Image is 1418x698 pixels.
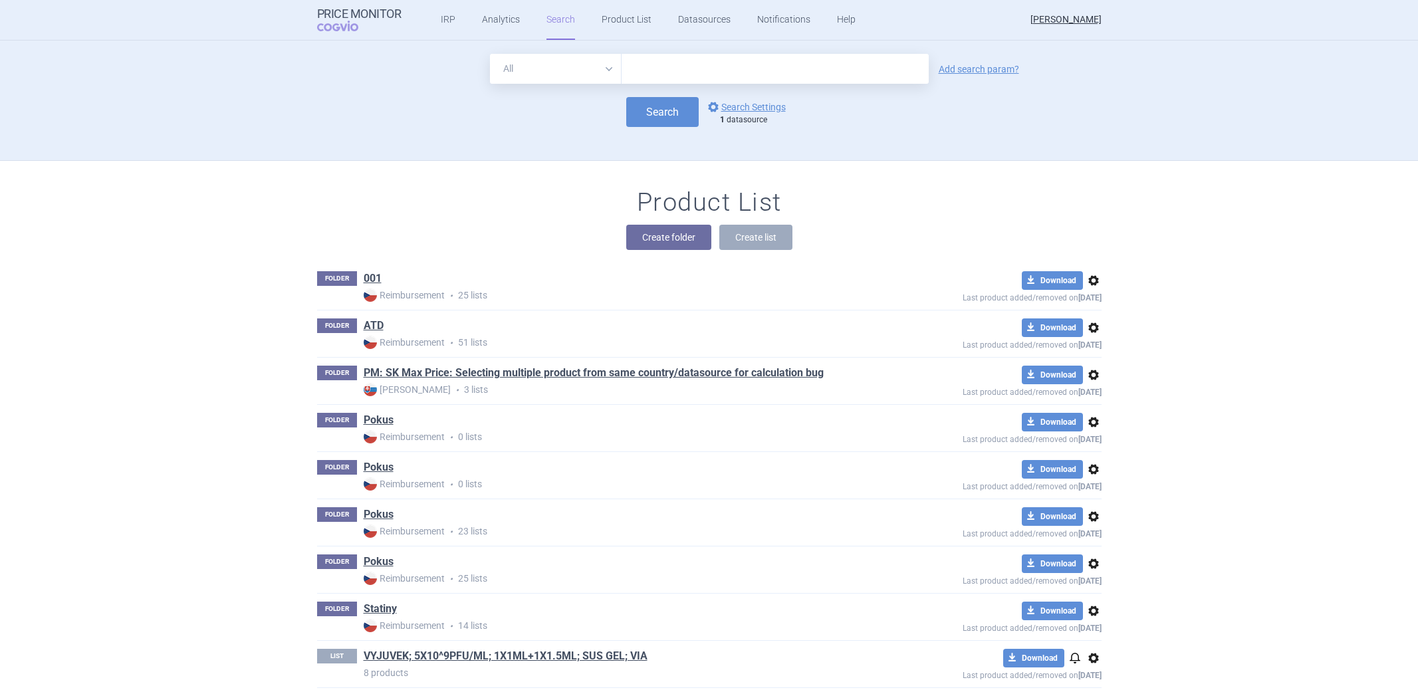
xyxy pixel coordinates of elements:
[317,413,357,427] p: FOLDER
[1022,554,1083,573] button: Download
[317,507,357,522] p: FOLDER
[364,430,866,444] p: 0 lists
[445,431,458,444] i: •
[445,525,458,538] i: •
[705,99,786,115] a: Search Settings
[364,413,394,427] a: Pokus
[364,649,648,663] a: VYJUVEK; 5X10^9PFU/ML; 1X1ML+1X1.5ML; SUS GEL; VIA
[364,383,451,396] strong: [PERSON_NAME]
[1078,482,1102,491] strong: [DATE]
[1078,340,1102,350] strong: [DATE]
[364,619,445,632] strong: Reimbursement
[364,271,382,289] h1: 001
[364,336,445,349] strong: Reimbursement
[626,97,699,127] button: Search
[317,460,357,475] p: FOLDER
[364,554,394,569] a: Pokus
[637,187,782,218] h1: Product List
[445,620,458,633] i: •
[866,290,1102,302] p: Last product added/removed on
[317,318,357,333] p: FOLDER
[364,460,394,477] h1: Pokus
[866,384,1102,397] p: Last product added/removed on
[364,524,445,538] strong: Reimbursement
[364,619,377,632] img: CZ
[364,477,445,491] strong: Reimbursement
[720,115,792,126] div: datasource
[720,115,725,124] strong: 1
[364,524,866,538] p: 23 lists
[1078,624,1102,633] strong: [DATE]
[364,649,648,666] h1: VYJUVEK; 5X10^9PFU/ML; 1X1ML+1X1.5ML; SUS GEL; VIA
[866,337,1102,350] p: Last product added/removed on
[364,318,384,336] h1: ATD
[364,572,866,586] p: 25 lists
[451,384,464,397] i: •
[1022,460,1083,479] button: Download
[364,602,397,619] h1: Statiny
[866,667,1102,680] p: Last product added/removed on
[626,225,711,250] button: Create folder
[364,289,866,302] p: 25 lists
[1022,271,1083,290] button: Download
[364,366,824,380] a: PM: SK Max Price: Selecting multiple product from same country/datasource for calculation bug
[364,318,384,333] a: ATD
[866,573,1102,586] p: Last product added/removed on
[866,526,1102,538] p: Last product added/removed on
[364,619,866,633] p: 14 lists
[364,477,866,491] p: 0 lists
[1022,366,1083,384] button: Download
[1078,435,1102,444] strong: [DATE]
[364,413,394,430] h1: Pokus
[317,366,357,380] p: FOLDER
[1003,649,1064,667] button: Download
[1022,318,1083,337] button: Download
[1078,671,1102,680] strong: [DATE]
[364,289,377,302] img: CZ
[317,7,402,33] a: Price MonitorCOGVIO
[1022,507,1083,526] button: Download
[364,336,377,349] img: CZ
[1022,602,1083,620] button: Download
[939,64,1019,74] a: Add search param?
[445,478,458,491] i: •
[445,336,458,350] i: •
[1078,576,1102,586] strong: [DATE]
[1022,413,1083,431] button: Download
[364,460,394,475] a: Pokus
[866,479,1102,491] p: Last product added/removed on
[719,225,792,250] button: Create list
[364,572,445,585] strong: Reimbursement
[364,271,382,286] a: 001
[1078,529,1102,538] strong: [DATE]
[445,572,458,586] i: •
[317,554,357,569] p: FOLDER
[317,271,357,286] p: FOLDER
[364,572,377,585] img: CZ
[317,649,357,663] p: LIST
[364,336,866,350] p: 51 lists
[364,366,824,383] h1: PM: SK Max Price: Selecting multiple product from same country/datasource for calculation bug
[445,289,458,302] i: •
[364,666,866,679] p: 8 products
[1078,293,1102,302] strong: [DATE]
[364,602,397,616] a: Statiny
[364,289,445,302] strong: Reimbursement
[364,507,394,524] h1: Pokus
[317,7,402,21] strong: Price Monitor
[364,383,377,396] img: SK
[1078,388,1102,397] strong: [DATE]
[364,383,866,397] p: 3 lists
[866,431,1102,444] p: Last product added/removed on
[317,21,377,31] span: COGVIO
[364,477,377,491] img: CZ
[364,430,445,443] strong: Reimbursement
[317,602,357,616] p: FOLDER
[364,524,377,538] img: CZ
[364,554,394,572] h1: Pokus
[364,430,377,443] img: CZ
[364,507,394,522] a: Pokus
[866,620,1102,633] p: Last product added/removed on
